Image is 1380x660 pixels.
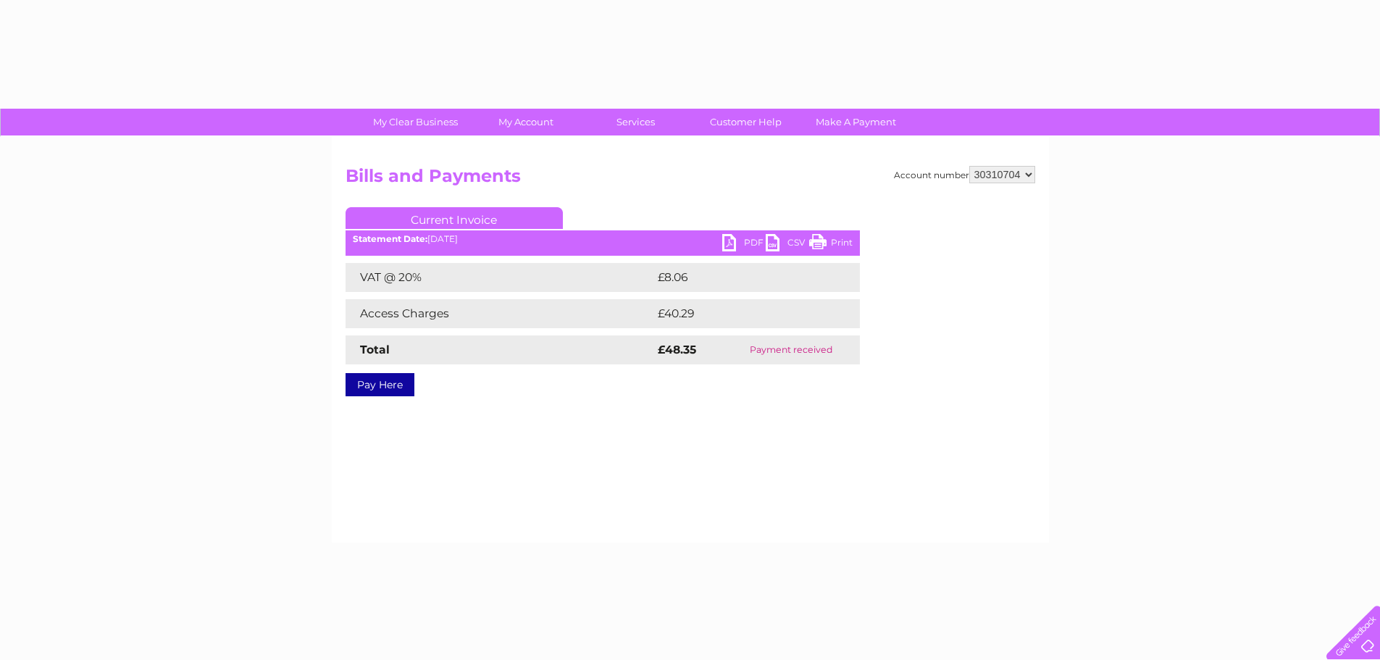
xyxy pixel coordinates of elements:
h2: Bills and Payments [346,166,1035,193]
div: Account number [894,166,1035,183]
td: £8.06 [654,263,827,292]
a: Current Invoice [346,207,563,229]
a: Pay Here [346,373,414,396]
a: Print [809,234,853,255]
a: Make A Payment [796,109,916,135]
td: Payment received [723,335,859,364]
strong: Total [360,343,390,356]
a: CSV [766,234,809,255]
strong: £48.35 [658,343,696,356]
td: VAT @ 20% [346,263,654,292]
a: Customer Help [686,109,806,135]
td: Access Charges [346,299,654,328]
div: [DATE] [346,234,860,244]
td: £40.29 [654,299,831,328]
a: My Clear Business [356,109,475,135]
a: Services [576,109,695,135]
a: PDF [722,234,766,255]
a: My Account [466,109,585,135]
b: Statement Date: [353,233,427,244]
